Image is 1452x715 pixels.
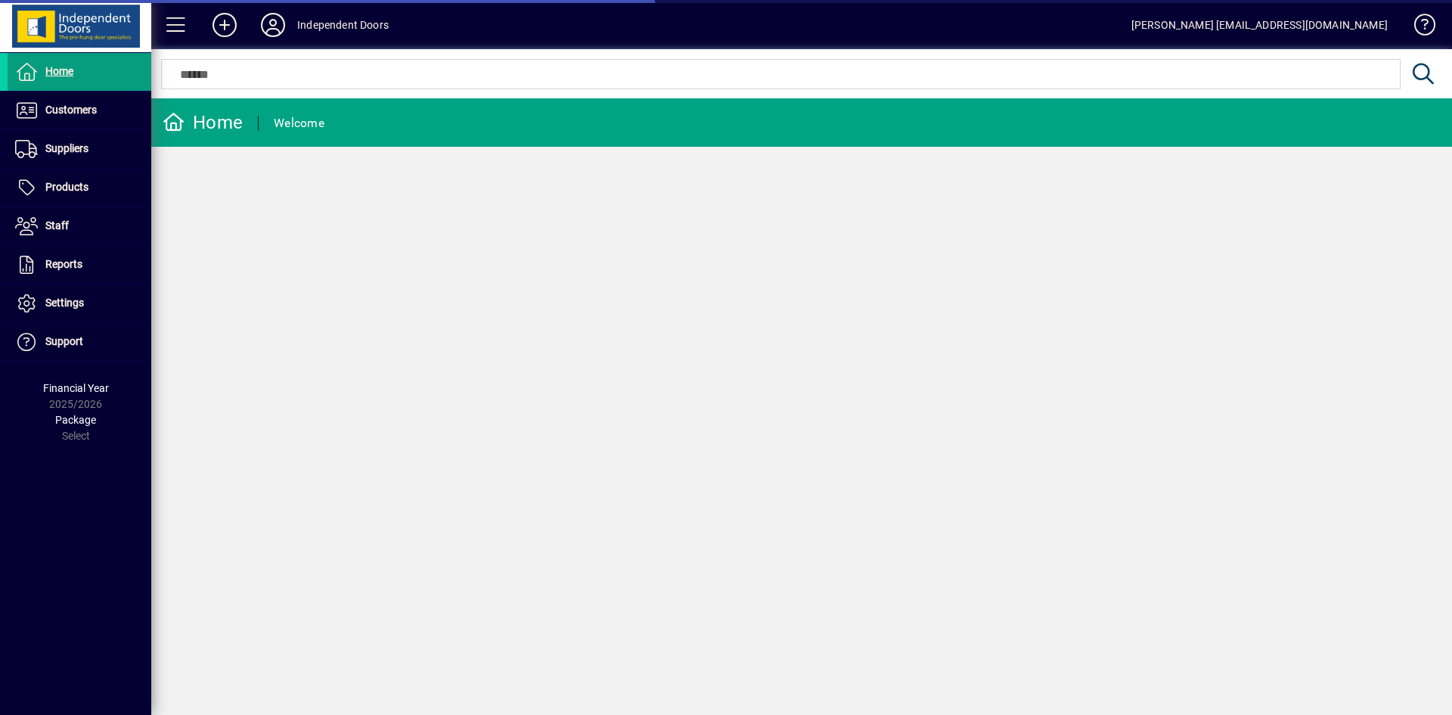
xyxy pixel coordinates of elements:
[8,130,151,168] a: Suppliers
[45,65,73,77] span: Home
[8,207,151,245] a: Staff
[55,414,96,426] span: Package
[8,169,151,207] a: Products
[8,246,151,284] a: Reports
[200,11,249,39] button: Add
[45,297,84,309] span: Settings
[45,335,83,347] span: Support
[297,13,389,37] div: Independent Doors
[1131,13,1388,37] div: [PERSON_NAME] [EMAIL_ADDRESS][DOMAIN_NAME]
[1403,3,1433,52] a: Knowledge Base
[43,382,109,394] span: Financial Year
[249,11,297,39] button: Profile
[45,142,88,154] span: Suppliers
[45,219,69,232] span: Staff
[45,258,82,270] span: Reports
[8,92,151,129] a: Customers
[8,323,151,361] a: Support
[45,104,97,116] span: Customers
[274,111,324,135] div: Welcome
[8,284,151,322] a: Settings
[45,181,88,193] span: Products
[163,110,243,135] div: Home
